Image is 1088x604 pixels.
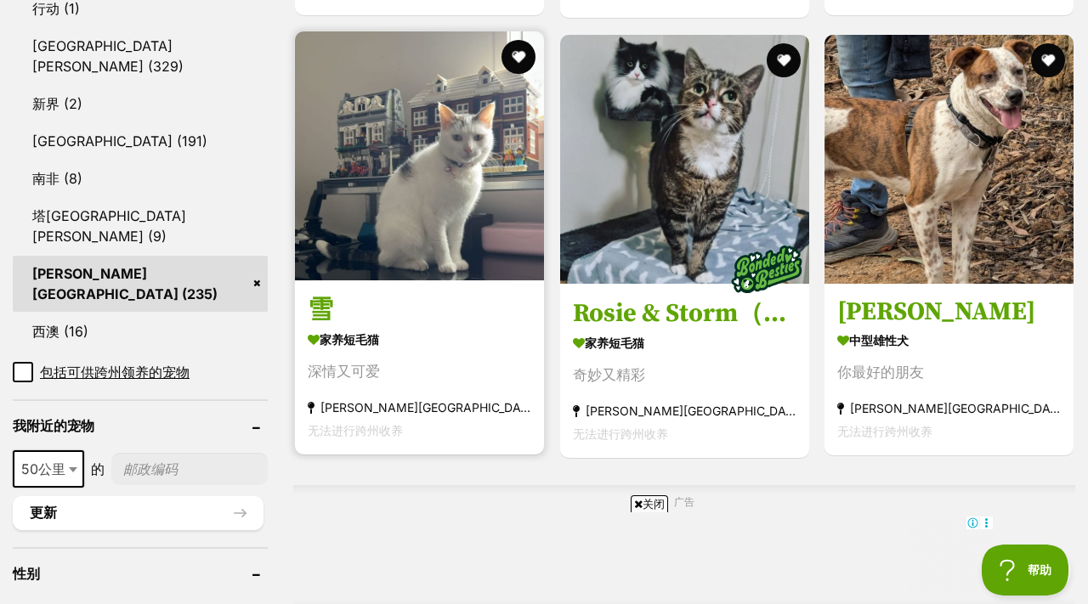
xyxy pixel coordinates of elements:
font: 我附近的宠物 [13,417,94,434]
font: 西澳 (16) [32,323,88,340]
button: 最喜欢的 [1031,43,1065,77]
a: [GEOGRAPHIC_DATA] (191) [13,123,268,159]
font: [GEOGRAPHIC_DATA] (191) [32,133,207,150]
font: 的 [91,460,105,477]
font: 50公里 [21,460,65,477]
font: 中型雄性犬 [849,333,909,347]
font: [PERSON_NAME][GEOGRAPHIC_DATA] (235) [32,265,218,302]
font: 无法进行跨州收养 [837,424,932,438]
a: 包括可供跨州领养的宠物 [13,362,268,382]
font: 包括可供跨州领养的宠物 [40,364,190,381]
font: 新界 (2) [32,95,82,112]
font: 深情又可爱 [308,363,380,380]
font: 家养短毛猫 [320,332,379,347]
font: 南非 (8) [32,170,82,187]
a: [PERSON_NAME] 中型雄性犬 你最好的朋友 [PERSON_NAME][GEOGRAPHIC_DATA]艾芬豪东部 无法进行跨州收养 [824,283,1074,455]
a: Rosie & Storm（位于南万提纳） 家养短毛猫 奇妙又精彩 [PERSON_NAME][GEOGRAPHIC_DATA][GEOGRAPHIC_DATA] 无法进行跨州收养 [560,283,809,458]
font: 塔[GEOGRAPHIC_DATA][PERSON_NAME] (9) [32,207,186,245]
font: [PERSON_NAME][GEOGRAPHIC_DATA]塔内特 [320,400,575,415]
font: 关闭 [643,497,665,511]
font: 家养短毛猫 [585,336,644,350]
font: [GEOGRAPHIC_DATA][PERSON_NAME] (329) [32,37,184,75]
img: 米奇——澳大利亚牧牛犬 [824,35,1074,284]
font: 奇妙又精彩 [573,366,645,383]
a: [GEOGRAPHIC_DATA][PERSON_NAME] (329) [13,28,268,84]
iframe: 求助童子军信标 - 开放 [982,545,1071,596]
font: Rosie & Storm（位于南万提纳） [573,297,942,330]
a: 西澳 (16) [13,313,268,349]
font: 更新 [30,505,57,520]
font: 雪 [308,294,333,326]
font: 广告 [674,495,694,508]
img: 雪儿 - 家养短毛猫 [295,31,544,280]
a: 雪 家养短毛猫 深情又可爱 [PERSON_NAME][GEOGRAPHIC_DATA]塔内特 无法进行跨州收养 [295,279,544,454]
font: 性别 [13,565,40,582]
input: 邮政编码 [111,453,268,485]
span: 50公里 [14,457,82,481]
img: 亲密好友 [723,227,808,312]
a: 塔[GEOGRAPHIC_DATA][PERSON_NAME] (9) [13,198,268,254]
a: 新界 (2) [13,86,268,121]
font: 你最好的朋友 [837,364,924,381]
img: Rosie 和 Storm（位于 Wantirna South）- 家养短毛猫 [560,35,809,284]
font: 无法进行跨州收养 [573,426,668,441]
iframe: Advertisement [235,519,853,596]
span: 50公里 [13,450,84,488]
font: [PERSON_NAME] [837,296,1035,328]
button: 最喜欢的 [501,40,535,74]
font: [PERSON_NAME][GEOGRAPHIC_DATA][GEOGRAPHIC_DATA] [586,404,926,418]
font: 无法进行跨州收养 [308,423,403,437]
button: 最喜欢的 [766,43,800,77]
a: 南非 (8) [13,161,268,196]
button: 更新 [13,496,263,530]
a: [PERSON_NAME][GEOGRAPHIC_DATA] (235) [13,256,268,312]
